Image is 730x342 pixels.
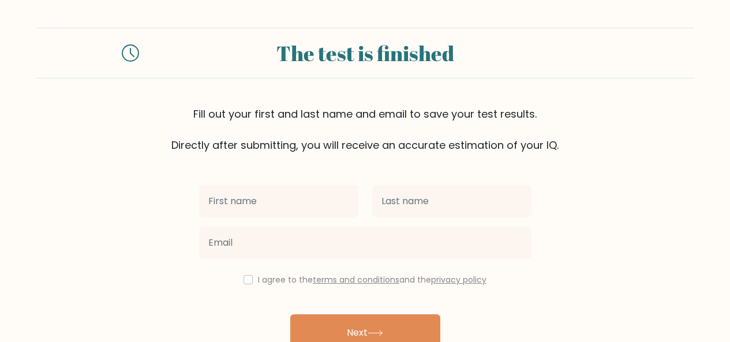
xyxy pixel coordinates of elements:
[199,227,531,259] input: Email
[153,37,578,69] div: The test is finished
[372,185,531,217] input: Last name
[431,274,486,285] a: privacy policy
[36,106,694,153] div: Fill out your first and last name and email to save your test results. Directly after submitting,...
[258,274,486,285] label: I agree to the and the
[313,274,399,285] a: terms and conditions
[199,185,358,217] input: First name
